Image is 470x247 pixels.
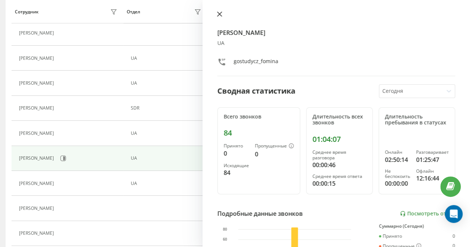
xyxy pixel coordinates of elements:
div: 0 [453,234,455,239]
div: 01:04:07 [312,135,366,144]
div: Разговаривает [416,150,449,155]
a: Посмотреть отчет [400,211,455,217]
div: Сотрудник [15,9,39,14]
h4: [PERSON_NAME] [217,28,455,37]
div: [PERSON_NAME] [19,231,56,236]
div: Подробные данные звонков [217,209,303,218]
div: [PERSON_NAME] [19,56,56,61]
div: Пропущенные [255,143,294,149]
div: Длительность пребывания в статусах [385,114,449,126]
div: Всего звонков [224,114,294,120]
div: UA [217,40,455,46]
text: 80 [223,227,227,231]
div: 84 [224,168,249,177]
text: 60 [223,237,227,241]
div: 84 [224,129,294,137]
div: 01:25:47 [416,155,449,164]
div: Офлайн [416,169,449,174]
div: Не беспокоить [385,169,410,179]
div: 00:00:46 [312,160,366,169]
div: UA [131,156,203,161]
div: 00:00:00 [385,179,410,188]
div: UA [131,56,203,61]
div: gostudycz_fomina [234,58,278,68]
div: 02:50:14 [385,155,410,164]
div: Сводная статистика [217,85,295,97]
div: [PERSON_NAME] [19,131,56,136]
div: 0 [255,150,294,159]
div: Отдел [127,9,140,14]
div: Исходящие [224,163,249,168]
div: 0 [224,149,249,158]
div: UA [131,181,203,186]
div: Среднее время ответа [312,174,366,179]
div: Принято [379,234,402,239]
div: UA [131,131,203,136]
div: UA [131,81,203,86]
div: [PERSON_NAME] [19,30,56,36]
div: [PERSON_NAME] [19,156,56,161]
div: Суммарно (Сегодня) [379,224,455,229]
div: 12:16:44 [416,174,449,183]
div: SDR [131,105,203,111]
div: Длительность всех звонков [312,114,366,126]
div: [PERSON_NAME] [19,181,56,186]
div: Open Intercom Messenger [445,205,463,223]
div: [PERSON_NAME] [19,105,56,111]
div: Среднее время разговора [312,150,366,160]
div: Принято [224,143,249,149]
div: Онлайн [385,150,410,155]
div: [PERSON_NAME] [19,206,56,211]
div: [PERSON_NAME] [19,81,56,86]
div: 00:00:15 [312,179,366,188]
